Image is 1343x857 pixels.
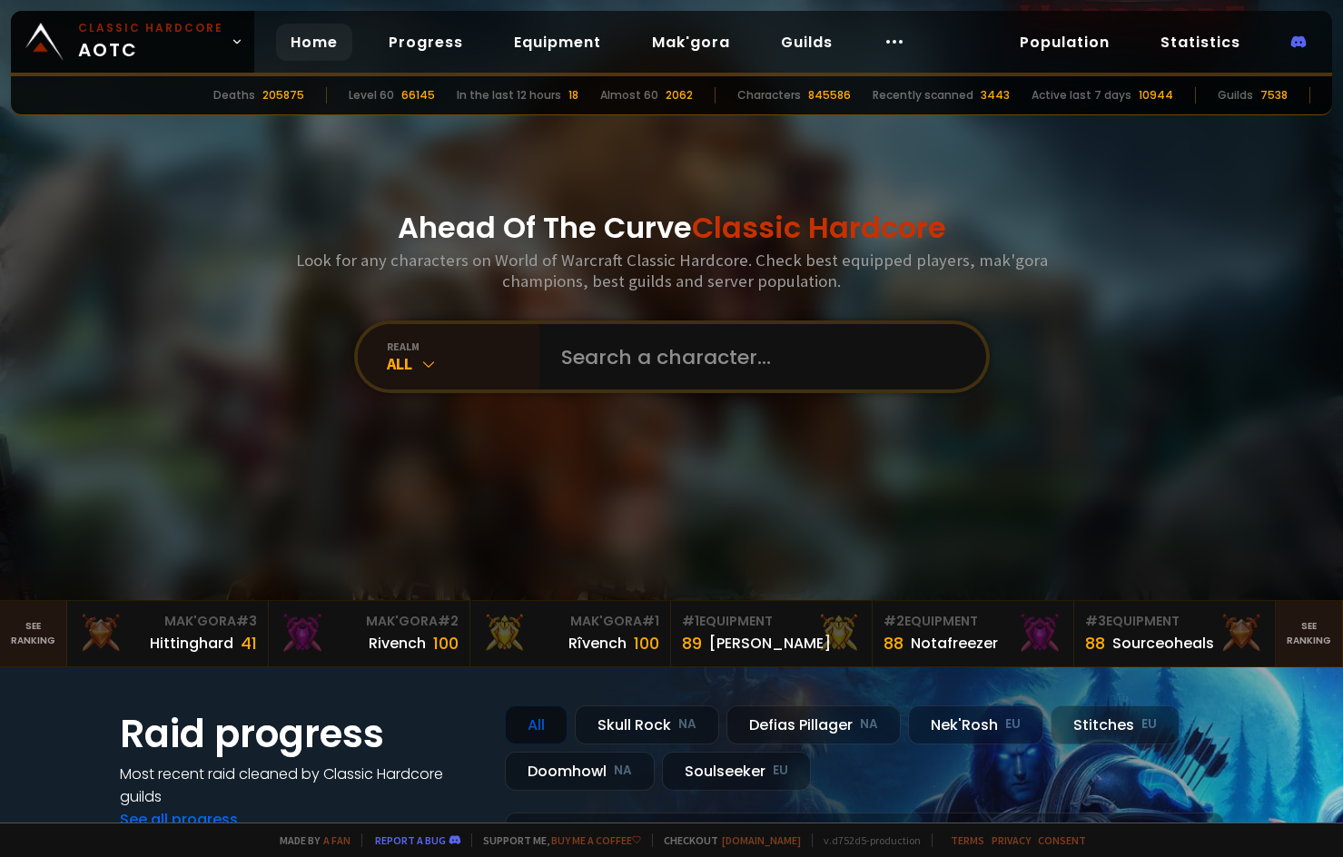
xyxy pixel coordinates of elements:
div: Soulseeker [662,752,811,791]
div: In the last 12 hours [457,87,561,103]
a: #2Equipment88Notafreezer [873,601,1074,666]
a: See all progress [120,809,238,830]
a: Seeranking [1276,601,1343,666]
small: EU [1141,715,1157,734]
div: All [505,705,568,744]
div: Guilds [1218,87,1253,103]
a: Guilds [766,24,847,61]
div: 89 [682,631,702,655]
div: Mak'Gora [78,612,257,631]
div: Hittinghard [150,632,233,655]
a: Report a bug [375,833,446,847]
div: 88 [1085,631,1105,655]
a: Population [1005,24,1124,61]
div: 7538 [1260,87,1288,103]
span: # 2 [438,612,459,630]
div: Recently scanned [873,87,973,103]
div: Sourceoheals [1112,632,1214,655]
a: Home [276,24,352,61]
input: Search a character... [550,324,964,389]
div: All [387,353,539,374]
a: Progress [374,24,478,61]
span: # 1 [642,612,659,630]
div: Active last 7 days [1032,87,1131,103]
a: Statistics [1146,24,1255,61]
span: # 2 [884,612,904,630]
div: 88 [884,631,904,655]
h1: Ahead Of The Curve [398,206,946,250]
span: v. d752d5 - production [812,833,921,847]
a: [DOMAIN_NAME] [722,833,801,847]
a: Mak'Gora#2Rivench100 [269,601,470,666]
span: # 3 [236,612,257,630]
div: Doomhowl [505,752,655,791]
div: Almost 60 [600,87,658,103]
div: [PERSON_NAME] [709,632,831,655]
h3: Look for any characters on World of Warcraft Classic Hardcore. Check best equipped players, mak'g... [289,250,1055,291]
div: Equipment [884,612,1062,631]
div: 18 [568,87,578,103]
div: Stitches [1051,705,1180,744]
span: Support me, [471,833,641,847]
h1: Raid progress [120,705,483,763]
div: Rîvench [568,632,627,655]
div: 10944 [1139,87,1173,103]
span: # 1 [682,612,699,630]
div: Mak'Gora [481,612,660,631]
div: 205875 [262,87,304,103]
a: Mak'Gora#3Hittinghard41 [67,601,269,666]
small: EU [773,762,788,780]
div: realm [387,340,539,353]
a: Classic HardcoreAOTC [11,11,254,73]
div: Level 60 [349,87,394,103]
div: Equipment [1085,612,1264,631]
div: Nek'Rosh [908,705,1043,744]
h4: Most recent raid cleaned by Classic Hardcore guilds [120,763,483,808]
small: NA [614,762,632,780]
span: Classic Hardcore [692,207,946,248]
span: # 3 [1085,612,1106,630]
a: Equipment [499,24,616,61]
small: NA [678,715,696,734]
a: Terms [951,833,984,847]
small: NA [860,715,878,734]
div: Notafreezer [911,632,998,655]
div: Deaths [213,87,255,103]
a: Mak'gora [637,24,745,61]
a: Buy me a coffee [551,833,641,847]
small: Classic Hardcore [78,20,223,36]
div: 41 [241,631,257,655]
small: EU [1005,715,1021,734]
a: #3Equipment88Sourceoheals [1074,601,1276,666]
div: Mak'Gora [280,612,459,631]
div: 845586 [808,87,851,103]
span: Made by [269,833,351,847]
div: Characters [737,87,801,103]
a: #1Equipment89[PERSON_NAME] [671,601,873,666]
div: 66145 [401,87,435,103]
div: 100 [634,631,659,655]
div: Skull Rock [575,705,719,744]
a: Privacy [992,833,1031,847]
div: Rivench [369,632,426,655]
span: Checkout [652,833,801,847]
div: 3443 [981,87,1010,103]
a: Consent [1038,833,1086,847]
div: 2062 [666,87,693,103]
div: Defias Pillager [726,705,901,744]
a: Mak'Gora#1Rîvench100 [470,601,672,666]
a: a fan [323,833,351,847]
div: Equipment [682,612,861,631]
div: 100 [433,631,459,655]
span: AOTC [78,20,223,64]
